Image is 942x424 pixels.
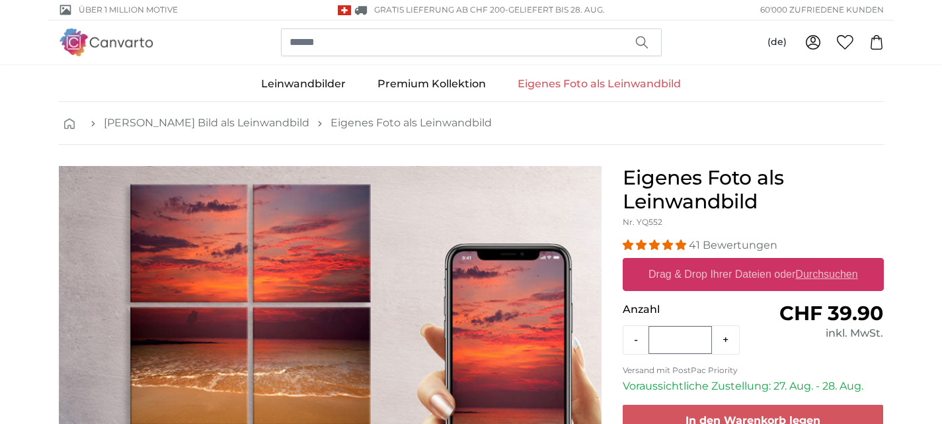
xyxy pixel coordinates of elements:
[508,5,605,15] span: Geliefert bis 28. Aug.
[338,5,351,15] img: Schweiz
[505,5,605,15] span: -
[623,239,689,251] span: 4.98 stars
[753,325,883,341] div: inkl. MwSt.
[623,302,753,318] p: Anzahl
[245,67,362,101] a: Leinwandbilder
[79,4,178,16] span: Über 1 Million Motive
[623,378,884,394] p: Voraussichtliche Zustellung: 27. Aug. - 28. Aug.
[623,365,884,376] p: Versand mit PostPac Priority
[374,5,505,15] span: GRATIS Lieferung ab CHF 200
[757,30,797,54] button: (de)
[760,4,884,16] span: 60'000 ZUFRIEDENE KUNDEN
[104,115,309,131] a: [PERSON_NAME] Bild als Leinwandbild
[712,327,739,353] button: +
[689,239,777,251] span: 41 Bewertungen
[59,28,154,56] img: Canvarto
[779,301,883,325] span: CHF 39.90
[623,166,884,214] h1: Eigenes Foto als Leinwandbild
[623,327,648,353] button: -
[331,115,492,131] a: Eigenes Foto als Leinwandbild
[502,67,697,101] a: Eigenes Foto als Leinwandbild
[59,102,884,145] nav: breadcrumbs
[623,217,662,227] span: Nr. YQ552
[362,67,502,101] a: Premium Kollektion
